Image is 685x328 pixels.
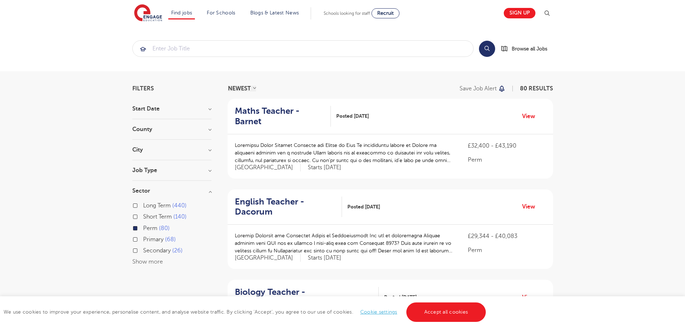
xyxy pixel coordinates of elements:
h3: Sector [132,188,211,194]
span: Short Term [143,214,172,220]
span: Browse all Jobs [512,45,547,53]
h2: English Teacher - Dacorum [235,197,336,217]
a: View [522,112,540,121]
button: Save job alert [460,86,506,91]
a: Browse all Jobs [501,45,553,53]
button: Show more [132,259,163,265]
a: Cookie settings [360,309,397,315]
a: Recruit [371,8,399,18]
a: Sign up [504,8,535,18]
span: 80 [159,225,170,232]
h3: Start Date [132,106,211,112]
span: Posted [DATE] [384,293,417,301]
p: Starts [DATE] [308,254,341,262]
span: We use cookies to improve your experience, personalise content, and analyse website traffic. By c... [4,309,488,315]
span: Perm [143,225,157,232]
span: Posted [DATE] [336,112,369,120]
a: Maths Teacher - Barnet [235,106,331,127]
span: Filters [132,86,154,91]
p: Perm [468,246,545,255]
span: [GEOGRAPHIC_DATA] [235,164,301,171]
a: For Schools [207,10,235,15]
input: Long Term 440 [143,202,148,207]
span: [GEOGRAPHIC_DATA] [235,254,301,262]
a: View [522,293,540,302]
span: Long Term [143,202,171,209]
p: £32,400 - £43,190 [468,141,545,150]
span: Primary [143,236,164,243]
p: Loremip Dolorsit ame Consectet Adipis el Seddoeiusmodt Inc utl et doloremagna Aliquae adminim ven... [235,232,454,255]
input: Perm 80 [143,225,148,230]
h3: City [132,147,211,153]
h2: Biology Teacher - [GEOGRAPHIC_DATA] [235,287,373,308]
span: 26 [172,247,183,254]
h3: County [132,126,211,132]
a: English Teacher - Dacorum [235,197,342,217]
span: 440 [172,202,187,209]
span: Schools looking for staff [324,11,370,16]
a: Biology Teacher - [GEOGRAPHIC_DATA] [235,287,379,308]
input: Secondary 26 [143,247,148,252]
a: View [522,202,540,211]
p: Save job alert [460,86,497,91]
span: Secondary [143,247,171,254]
h2: Maths Teacher - Barnet [235,106,325,127]
span: 80 RESULTS [520,85,553,92]
span: Recruit [377,10,394,16]
p: Starts [DATE] [308,164,341,171]
h3: Job Type [132,167,211,173]
p: Loremipsu Dolor Sitamet Consecte adi Elitse do Eius Te incididuntu labore et Dolore ma aliquaeni ... [235,141,454,164]
input: Short Term 140 [143,214,148,218]
button: Search [479,41,495,57]
a: Accept all cookies [406,302,486,322]
span: 140 [173,214,187,220]
p: Perm [468,156,545,164]
p: £29,344 - £40,083 [468,232,545,241]
img: Engage Education [134,4,162,22]
input: Submit [133,41,473,57]
div: Submit [132,40,474,57]
a: Find jobs [171,10,192,15]
input: Primary 68 [143,236,148,241]
a: Blogs & Latest News [250,10,299,15]
span: 68 [165,236,176,243]
span: Posted [DATE] [347,203,380,211]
